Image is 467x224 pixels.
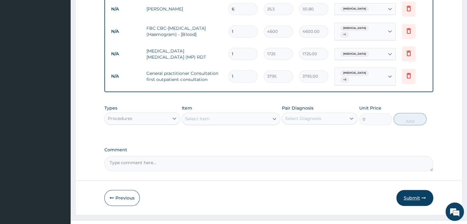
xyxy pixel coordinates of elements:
[340,25,369,31] span: [MEDICAL_DATA]
[282,105,313,111] label: Pair Diagnosis
[340,32,349,38] span: + 1
[340,70,369,76] span: [MEDICAL_DATA]
[340,51,369,57] span: [MEDICAL_DATA]
[396,190,433,206] button: Submit
[108,71,143,82] td: N/A
[108,48,143,60] td: N/A
[36,71,85,133] span: We're online!
[185,116,210,122] div: Select Item
[394,113,426,125] button: Add
[143,45,225,63] td: [MEDICAL_DATA] [MEDICAL_DATA] (MP) RDT
[340,6,369,12] span: [MEDICAL_DATA]
[3,155,117,176] textarea: Type your message and hit 'Enter'
[108,115,132,122] div: Procedures
[108,3,143,15] td: N/A
[108,26,143,37] td: N/A
[143,3,225,15] td: [PERSON_NAME]
[359,105,381,111] label: Unit Price
[340,77,349,83] span: + 3
[104,190,140,206] button: Previous
[104,106,117,111] label: Types
[101,3,115,18] div: Minimize live chat window
[143,67,225,86] td: General practitioner Consultation first outpatient consultation
[32,34,103,42] div: Chat with us now
[143,22,225,41] td: FBC CBC-[MEDICAL_DATA] (Haemogram) - [Blood]
[104,147,433,153] label: Comment
[182,105,192,111] label: Item
[285,115,321,122] div: Select Diagnosis
[11,31,25,46] img: d_794563401_company_1708531726252_794563401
